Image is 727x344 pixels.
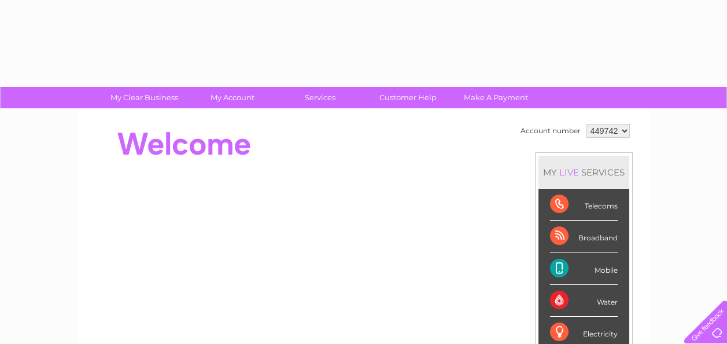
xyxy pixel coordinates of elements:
div: Telecoms [550,189,618,221]
div: Water [550,285,618,317]
a: Make A Payment [448,87,544,108]
div: MY SERVICES [538,156,629,189]
div: Broadband [550,221,618,252]
a: My Clear Business [97,87,192,108]
a: My Account [184,87,280,108]
a: Customer Help [360,87,456,108]
a: Services [272,87,368,108]
div: LIVE [557,167,581,178]
div: Mobile [550,253,618,285]
td: Account number [518,121,584,141]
